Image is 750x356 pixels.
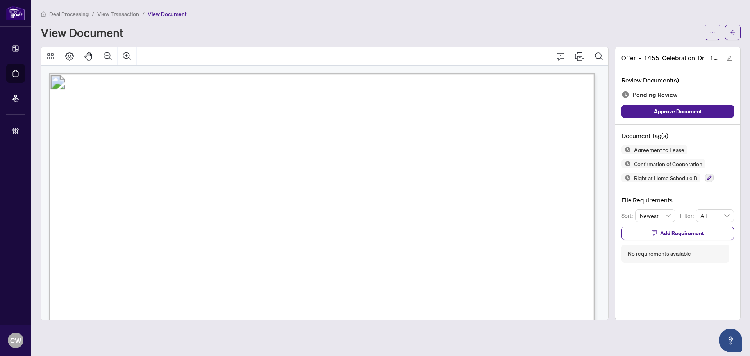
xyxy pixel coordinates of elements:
span: Right at Home Schedule B [631,175,700,181]
span: All [700,210,729,222]
p: Sort: [621,211,635,220]
span: View Document [148,11,187,18]
span: ellipsis [710,30,715,35]
span: Agreement to Lease [631,147,687,152]
h4: Document Tag(s) [621,131,734,140]
span: Offer_-_1455_Celebration_Dr__1204__Pickering.pdf [621,53,719,63]
span: View Transaction [97,11,139,18]
span: Pending Review [632,89,678,100]
img: Status Icon [621,173,631,182]
img: logo [6,6,25,20]
h4: Review Document(s) [621,75,734,85]
img: Status Icon [621,145,631,154]
li: / [92,9,94,18]
span: CW [10,335,21,346]
h1: View Document [41,26,123,39]
button: Open asap [719,329,742,352]
span: Deal Processing [49,11,89,18]
button: Approve Document [621,105,734,118]
div: No requirements available [628,249,691,258]
span: edit [727,55,732,61]
span: home [41,11,46,17]
button: Add Requirement [621,227,734,240]
img: Document Status [621,91,629,98]
li: / [142,9,145,18]
span: Confirmation of Cooperation [631,161,705,166]
span: arrow-left [730,30,736,35]
span: Add Requirement [660,227,704,240]
h4: File Requirements [621,195,734,205]
span: Newest [640,210,671,222]
img: Status Icon [621,159,631,168]
span: Approve Document [654,105,702,118]
p: Filter: [680,211,696,220]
